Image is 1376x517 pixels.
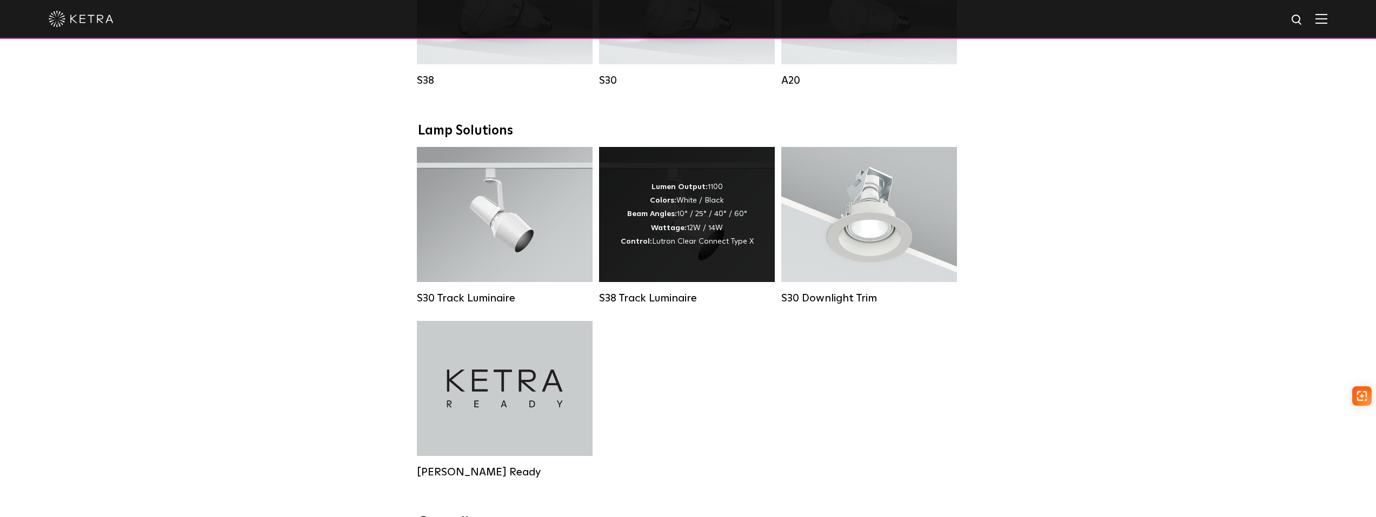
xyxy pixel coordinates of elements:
img: search icon [1291,14,1304,27]
a: [PERSON_NAME] Ready [PERSON_NAME] Ready [417,321,593,479]
a: S30 Track Luminaire Lumen Output:1100Colors:White / BlackBeam Angles:15° / 25° / 40° / 60° / 90°W... [417,147,593,305]
div: 1100 White / Black 10° / 25° / 40° / 60° 12W / 14W [621,180,754,249]
strong: Beam Angles: [627,210,677,218]
a: S38 Track Luminaire Lumen Output:1100Colors:White / BlackBeam Angles:10° / 25° / 40° / 60°Wattage... [599,147,775,305]
strong: Lumen Output: [652,183,708,191]
strong: Control: [621,238,652,245]
span: Lutron Clear Connect Type X [652,238,754,245]
div: S30 Downlight Trim [781,292,957,305]
img: ketra-logo-2019-white [49,11,114,27]
div: Lamp Solutions [418,123,959,139]
strong: Colors: [650,197,676,204]
a: S30 Downlight Trim S30 Downlight Trim [781,147,957,305]
strong: Wattage: [651,224,687,232]
div: S38 [417,74,593,87]
div: [PERSON_NAME] Ready [417,466,593,479]
div: A20 [781,74,957,87]
img: Hamburger%20Nav.svg [1315,14,1327,24]
div: S38 Track Luminaire [599,292,775,305]
div: S30 [599,74,775,87]
div: S30 Track Luminaire [417,292,593,305]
